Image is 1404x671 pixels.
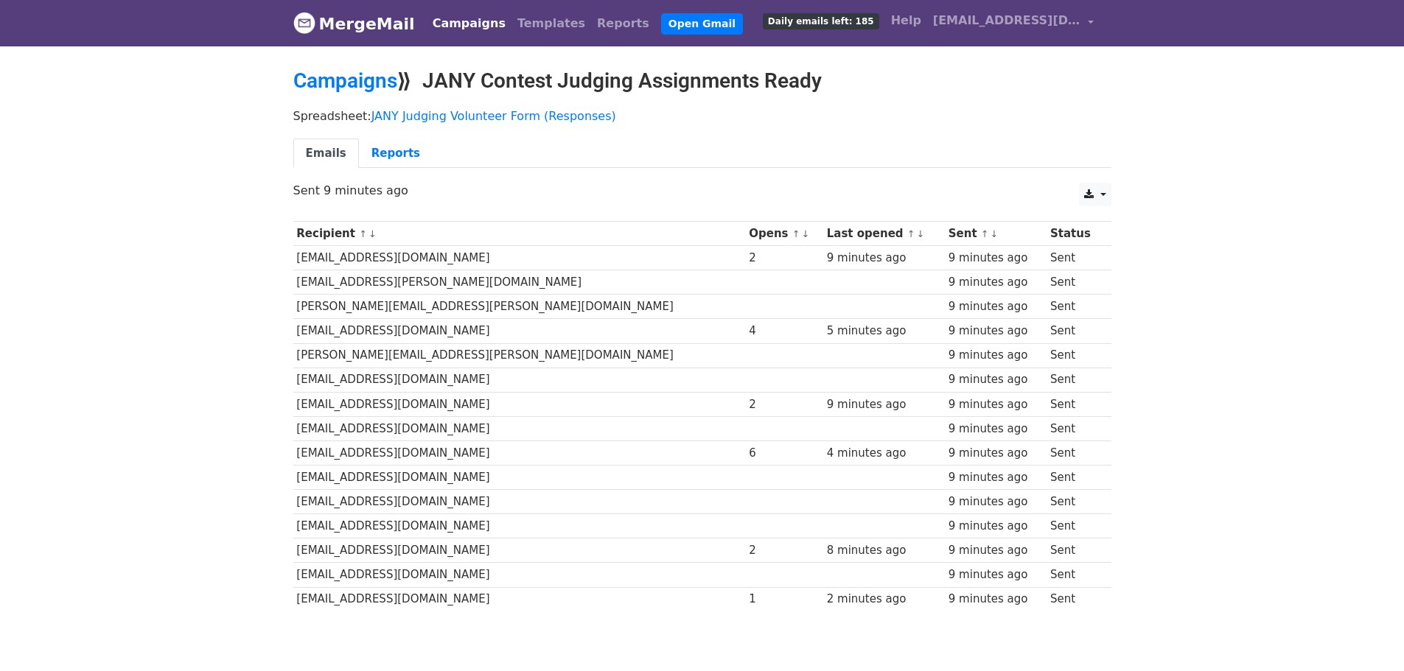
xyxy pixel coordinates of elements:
h2: ⟫ JANY Contest Judging Assignments Ready [293,68,1111,94]
a: Templates [511,9,591,38]
div: 9 minutes ago [949,298,1044,315]
p: Sent 9 minutes ago [293,183,1111,198]
div: 9 minutes ago [949,421,1044,438]
td: Sent [1047,466,1103,490]
td: Sent [1047,270,1103,295]
div: 9 minutes ago [949,566,1044,583]
td: [EMAIL_ADDRESS][DOMAIN_NAME] [293,246,746,270]
div: 2 [749,542,820,559]
div: 9 minutes ago [827,250,941,267]
div: 2 [749,396,820,413]
span: Daily emails left: 185 [763,13,879,29]
td: [EMAIL_ADDRESS][PERSON_NAME][DOMAIN_NAME] [293,270,746,295]
td: [EMAIL_ADDRESS][DOMAIN_NAME] [293,392,746,416]
td: Sent [1047,490,1103,514]
img: MergeMail logo [293,12,315,34]
td: [EMAIL_ADDRESS][DOMAIN_NAME] [293,538,746,563]
td: Sent [1047,295,1103,319]
a: [EMAIL_ADDRESS][DOMAIN_NAME] [927,6,1100,41]
td: Sent [1047,514,1103,538]
div: 9 minutes ago [949,469,1044,486]
td: [PERSON_NAME][EMAIL_ADDRESS][PERSON_NAME][DOMAIN_NAME] [293,295,746,319]
td: Sent [1047,246,1103,270]
td: [EMAIL_ADDRESS][DOMAIN_NAME] [293,563,746,587]
td: Sent [1047,416,1103,440]
a: ↑ [981,228,989,239]
td: [EMAIL_ADDRESS][DOMAIN_NAME] [293,466,746,490]
td: Sent [1047,440,1103,465]
a: MergeMail [293,8,415,39]
a: ↑ [359,228,367,239]
a: Campaigns [293,68,397,93]
a: Help [885,6,927,35]
a: Reports [591,9,655,38]
p: Spreadsheet: [293,108,1111,124]
div: 4 [749,323,820,340]
td: Sent [1047,563,1103,587]
a: Campaigns [427,9,511,38]
div: 6 [749,445,820,462]
a: ↓ [917,228,925,239]
div: 9 minutes ago [949,250,1044,267]
a: Emails [293,138,359,169]
td: Sent [1047,538,1103,563]
th: Sent [945,222,1047,246]
div: 9 minutes ago [949,396,1044,413]
div: 9 minutes ago [949,371,1044,388]
td: [EMAIL_ADDRESS][DOMAIN_NAME] [293,416,746,440]
td: [PERSON_NAME][EMAIL_ADDRESS][PERSON_NAME][DOMAIN_NAME] [293,343,746,368]
span: [EMAIL_ADDRESS][DOMAIN_NAME] [933,12,1080,29]
a: ↑ [792,228,800,239]
div: 2 [749,250,820,267]
a: ↓ [991,228,999,239]
td: Sent [1047,368,1103,392]
div: 9 minutes ago [949,518,1044,535]
td: [EMAIL_ADDRESS][DOMAIN_NAME] [293,514,746,538]
td: Sent [1047,587,1103,611]
div: 9 minutes ago [949,274,1044,291]
th: Recipient [293,222,746,246]
a: ↓ [802,228,810,239]
td: [EMAIL_ADDRESS][DOMAIN_NAME] [293,587,746,611]
div: 5 minutes ago [827,323,941,340]
div: 9 minutes ago [949,591,1044,608]
div: 2 minutes ago [827,591,941,608]
td: [EMAIL_ADDRESS][DOMAIN_NAME] [293,440,746,465]
div: 1 [749,591,820,608]
a: Daily emails left: 185 [757,6,885,35]
div: 9 minutes ago [827,396,941,413]
div: 9 minutes ago [949,347,1044,364]
a: JANY Judging Volunteer Form (Responses) [371,109,616,123]
td: Sent [1047,343,1103,368]
th: Last opened [823,222,945,246]
td: [EMAIL_ADDRESS][DOMAIN_NAME] [293,490,746,514]
div: 9 minutes ago [949,445,1044,462]
td: [EMAIL_ADDRESS][DOMAIN_NAME] [293,319,746,343]
div: 9 minutes ago [949,493,1044,510]
a: ↑ [907,228,915,239]
a: Open Gmail [661,13,743,35]
td: Sent [1047,319,1103,343]
a: Reports [359,138,433,169]
td: Sent [1047,392,1103,416]
div: 4 minutes ago [827,445,941,462]
a: ↓ [369,228,377,239]
div: 9 minutes ago [949,542,1044,559]
div: 9 minutes ago [949,323,1044,340]
td: [EMAIL_ADDRESS][DOMAIN_NAME] [293,368,746,392]
div: 8 minutes ago [827,542,941,559]
th: Status [1047,222,1103,246]
th: Opens [745,222,823,246]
